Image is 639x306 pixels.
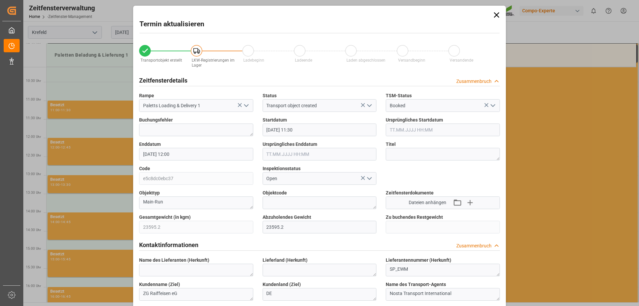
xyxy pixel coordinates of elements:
button: Menü öffnen [241,101,251,111]
font: Inspektionsstatus [263,166,301,171]
font: Objekttyp [139,190,160,195]
font: Rampe [139,93,154,98]
font: Code [139,166,150,171]
font: Abzuholendes Gewicht [263,214,311,220]
input: Zum Suchen/Auswählen eingeben [263,99,377,112]
font: LKW-Registrierungen im Lager [192,58,235,68]
font: Ladeende [295,58,312,63]
input: TT.MM.JJJJ HH:MM [386,124,500,136]
font: Ursprüngliches Startdatum [386,117,443,123]
font: Lieferantennummer (Herkunft) [386,257,451,263]
font: TSM-Status [386,93,412,98]
font: Titel [386,142,396,147]
font: Ladebeginn [243,58,264,63]
font: Name des Lieferanten (Herkunft) [139,257,209,263]
input: TT.MM.JJJJ HH:MM [263,124,377,136]
font: Enddatum [139,142,161,147]
input: TT.MM.JJJJ HH:MM [263,148,377,160]
font: Zusammenbruch [456,79,492,84]
input: Zum Suchen/Auswählen eingeben [139,99,253,112]
button: Menü öffnen [364,101,374,111]
font: Versandende [450,58,473,63]
font: Kundenland (Ziel) [263,282,301,287]
font: Gesamtgewicht (in kgm) [139,214,191,220]
font: Zeitfensterdokumente [386,190,434,195]
font: Startdatum [263,117,287,123]
font: Termin aktualisieren [139,20,204,28]
font: Dateien anhängen [409,200,446,205]
textarea: DE [263,288,377,301]
font: Zeitfensterdetails [139,77,187,84]
font: Zusammenbruch [456,243,492,248]
font: Versandbeginn [398,58,425,63]
font: Zu buchendes Restgewicht [386,214,443,220]
textarea: Main-Run [139,196,253,209]
font: Ursprüngliches Enddatum [263,142,317,147]
textarea: ZG Raiffeisen eG [139,288,253,301]
textarea: Nosta Transport International [386,288,500,301]
font: Status [263,93,277,98]
font: Buchungsfehler [139,117,173,123]
font: Laden abgeschlossen [346,58,385,63]
font: Transportobjekt erstellt [140,58,182,63]
textarea: SP_EWM [386,264,500,276]
font: Objektcode [263,190,287,195]
font: Lieferland (Herkunft) [263,257,308,263]
button: Menü öffnen [364,173,374,184]
input: TT.MM.JJJJ HH:MM [139,148,253,160]
font: Kundenname (Ziel) [139,282,180,287]
button: Menü öffnen [487,101,497,111]
font: Kontaktinformationen [139,241,198,248]
font: Name des Transport-Agents [386,282,446,287]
